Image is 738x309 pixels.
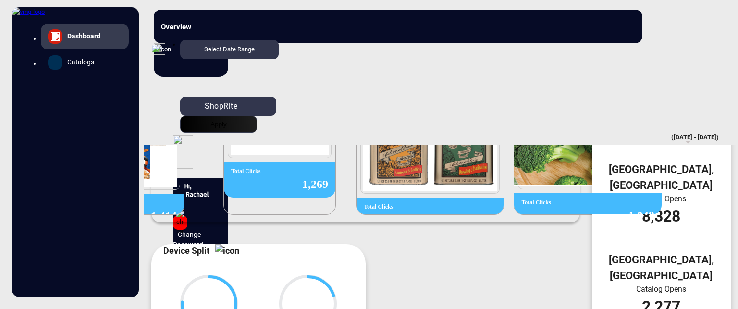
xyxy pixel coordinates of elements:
[606,161,716,193] div: [GEOGRAPHIC_DATA], [GEOGRAPHIC_DATA]
[41,24,129,49] a: Dashboard
[144,133,719,142] div: ([DATE] - [DATE])
[231,167,328,175] p: Total Clicks
[51,32,60,41] img: home
[231,175,328,193] p: 1,269
[161,22,295,33] h3: Overview
[215,244,239,257] img: icon
[41,49,129,75] a: Catalogs
[606,252,716,284] div: [GEOGRAPHIC_DATA], [GEOGRAPHIC_DATA]
[154,43,165,55] img: h2download.svg
[521,198,654,207] p: Total Clicks
[364,211,496,228] p: 1,217
[205,101,237,111] span: ShopRite
[204,46,255,53] span: Select Date Range
[606,284,716,295] div: Catalog Opens
[152,45,171,54] img: icon
[180,116,257,133] button: Apply
[67,31,100,41] span: Dashboard
[521,207,654,224] p: 1,048
[606,205,716,228] div: 8,328
[163,246,209,256] span: Device Split
[52,59,59,66] img: catalog
[67,57,94,67] span: Catalogs
[12,7,45,17] img: vmg-logo
[364,202,496,211] p: Total Clicks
